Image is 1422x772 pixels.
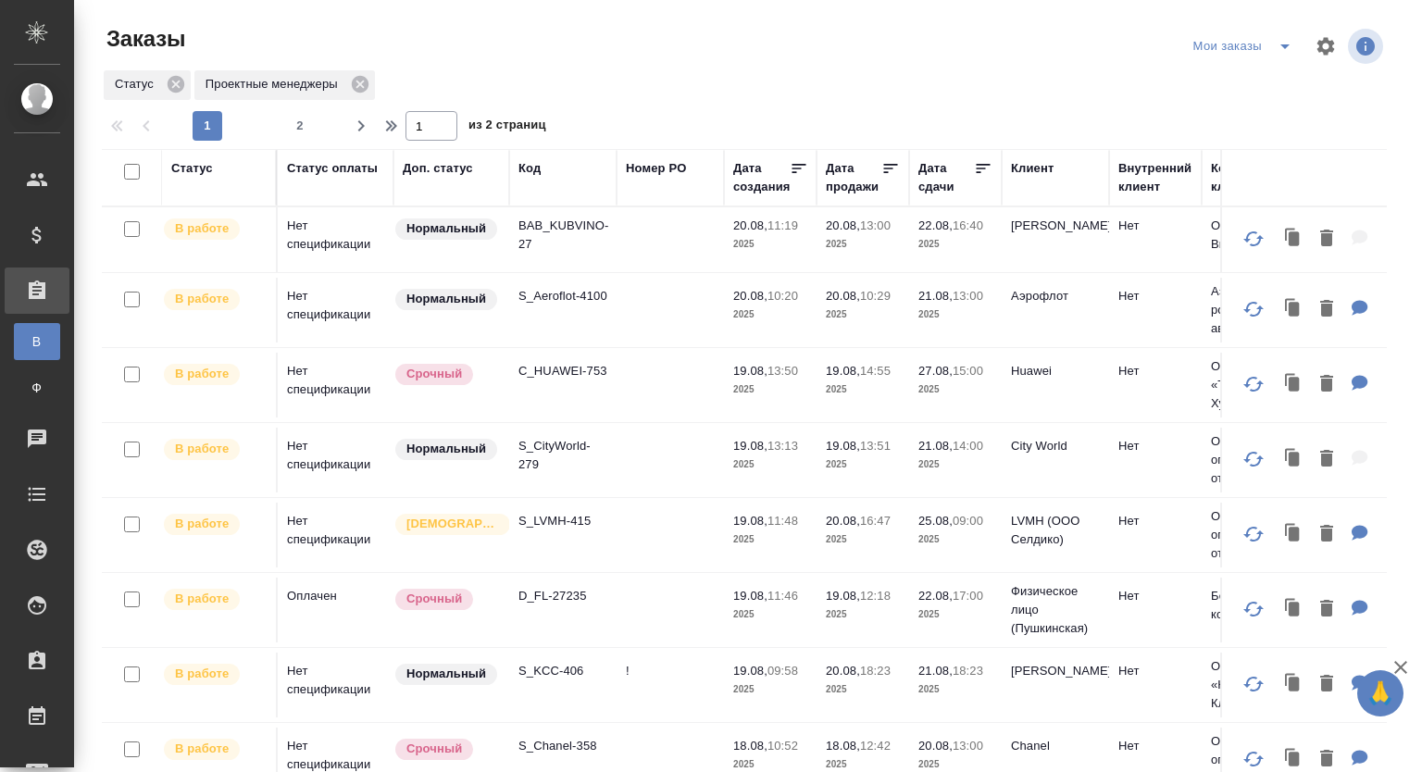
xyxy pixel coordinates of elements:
[860,289,891,303] p: 10:29
[406,219,486,238] p: Нормальный
[162,662,267,687] div: Выставляет ПМ после принятия заказа от КМа
[406,290,486,308] p: Нормальный
[175,665,229,683] p: В работе
[285,117,315,135] span: 2
[733,289,767,303] p: 20.08,
[1231,587,1276,631] button: Обновить
[860,739,891,753] p: 12:42
[1211,357,1300,413] p: ООО «Техкомпания Хуавэй»
[918,159,974,196] div: Дата сдачи
[1011,737,1100,755] p: Chanel
[918,380,992,399] p: 2025
[278,653,393,717] td: Нет спецификации
[733,739,767,753] p: 18.08,
[733,380,807,399] p: 2025
[162,737,267,762] div: Выставляет ПМ после принятия заказа от КМа
[826,514,860,528] p: 20.08,
[953,289,983,303] p: 13:00
[403,159,473,178] div: Доп. статус
[1211,657,1300,713] p: ООО «Кимберли-Кларк»
[518,737,607,755] p: S_Chanel-358
[518,512,607,530] p: S_LVMH-415
[1211,217,1300,254] p: ООО «Кубань-Вино»
[1011,437,1100,455] p: City World
[518,217,607,254] p: BAB_KUBVINO-27
[1189,31,1303,61] div: split button
[278,278,393,342] td: Нет спецификации
[860,664,891,678] p: 18:23
[733,605,807,624] p: 2025
[918,455,992,474] p: 2025
[1211,282,1300,338] p: Аэрофлот - российские авиалинии
[104,70,191,100] div: Статус
[1231,662,1276,706] button: Обновить
[826,664,860,678] p: 20.08,
[102,24,185,54] span: Заказы
[733,235,807,254] p: 2025
[826,305,900,324] p: 2025
[733,589,767,603] p: 19.08,
[918,739,953,753] p: 20.08,
[175,365,229,383] p: В работе
[206,75,344,93] p: Проектные менеджеры
[918,364,953,378] p: 27.08,
[1276,366,1311,404] button: Клонировать
[733,514,767,528] p: 19.08,
[826,235,900,254] p: 2025
[826,159,881,196] div: Дата продажи
[918,680,992,699] p: 2025
[162,512,267,537] div: Выставляет ПМ после принятия заказа от КМа
[1365,674,1396,713] span: 🙏
[1118,437,1192,455] p: Нет
[1011,582,1100,638] p: Физическое лицо (Пушкинская)
[733,439,767,453] p: 19.08,
[918,235,992,254] p: 2025
[393,662,500,687] div: Статус по умолчанию для стандартных заказов
[393,287,500,312] div: Статус по умолчанию для стандартных заказов
[162,362,267,387] div: Выставляет ПМ после принятия заказа от КМа
[918,514,953,528] p: 25.08,
[826,589,860,603] p: 19.08,
[1311,291,1342,329] button: Удалить
[767,218,798,232] p: 11:19
[393,217,500,242] div: Статус по умолчанию для стандартных заказов
[285,111,315,141] button: 2
[115,75,160,93] p: Статус
[733,218,767,232] p: 20.08,
[393,362,500,387] div: Выставляется автоматически, если на указанный объем услуг необходимо больше времени в стандартном...
[278,207,393,272] td: Нет спецификации
[826,455,900,474] p: 2025
[826,439,860,453] p: 19.08,
[393,737,500,762] div: Выставляется автоматически, если на указанный объем услуг необходимо больше времени в стандартном...
[1118,587,1192,605] p: Нет
[1118,159,1192,196] div: Внутренний клиент
[162,587,267,612] div: Выставляет ПМ после принятия заказа от КМа
[1276,591,1311,629] button: Клонировать
[826,739,860,753] p: 18.08,
[1311,516,1342,554] button: Удалить
[393,587,500,612] div: Выставляется автоматически, если на указанный объем услуг необходимо больше времени в стандартном...
[826,680,900,699] p: 2025
[953,739,983,753] p: 13:00
[278,503,393,567] td: Нет спецификации
[826,218,860,232] p: 20.08,
[14,369,60,406] a: Ф
[826,289,860,303] p: 20.08,
[767,514,798,528] p: 11:48
[860,439,891,453] p: 13:51
[1118,287,1192,305] p: Нет
[953,514,983,528] p: 09:00
[175,219,229,238] p: В работе
[953,664,983,678] p: 18:23
[393,512,500,537] div: Выставляется автоматически для первых 3 заказов нового контактного лица. Особое внимание
[918,530,992,549] p: 2025
[1118,737,1192,755] p: Нет
[406,440,486,458] p: Нормальный
[767,589,798,603] p: 11:46
[1011,217,1100,235] p: [PERSON_NAME]
[1211,432,1300,488] p: Общество с ограниченной ответственнос...
[733,664,767,678] p: 19.08,
[918,605,992,624] p: 2025
[733,455,807,474] p: 2025
[953,364,983,378] p: 15:00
